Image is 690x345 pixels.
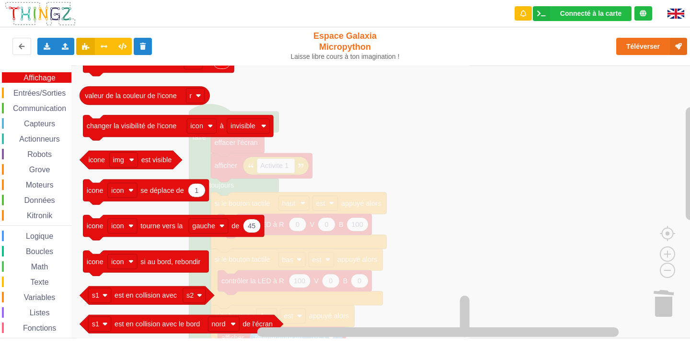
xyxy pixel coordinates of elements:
text: icone [87,187,103,194]
text: valeur de la couleur de l'icone [85,92,177,100]
text: si au bord, rebondir [140,258,200,266]
text: 45 [248,222,255,230]
span: Moteurs [24,181,55,189]
text: icon [111,258,124,266]
text: s1 [92,291,99,299]
span: Variables [23,293,57,301]
text: icone [88,156,105,164]
div: Espace Galaxia Micropython [287,31,404,61]
text: r [190,92,192,100]
text: de [231,222,239,230]
text: icon [190,122,203,130]
span: Communication [11,104,68,112]
span: Math [30,263,50,271]
div: Laisse libre cours à ton imagination ! [287,53,404,61]
text: changer la visibilité de l'icone [87,122,177,130]
text: de l'écran [243,320,273,328]
div: Connecté à la carte [560,10,621,17]
span: Fonctions [22,324,57,332]
text: gauche [192,222,215,230]
span: Affichage [22,74,57,82]
span: Entrées/Sorties [12,89,67,97]
span: Texte [29,278,50,286]
text: tourne vers la [140,222,183,230]
span: Données [23,196,57,204]
text: img [113,156,124,164]
text: icon [111,222,124,230]
span: Actionneurs [18,135,61,143]
text: icone [87,222,103,230]
span: Capteurs [23,120,57,128]
text: se déplace de [140,187,184,194]
text: invisible [230,122,255,130]
text: nord [212,320,226,328]
text: s1 [92,320,99,328]
span: Kitronik [25,211,54,220]
text: r [187,58,190,66]
span: Logique [24,232,55,240]
text: icon [111,187,124,194]
span: Robots [26,150,53,158]
div: Tu es connecté au serveur de création de Thingz [634,6,652,21]
text: icone [87,258,103,266]
div: Ta base fonctionne bien ! [533,6,632,21]
img: gb.png [667,9,684,19]
span: Boucles [24,247,55,256]
text: s2 [186,291,194,299]
span: Listes [28,309,51,317]
text: à [220,122,224,130]
img: thingz_logo.png [4,1,76,26]
text: 1 [195,187,198,194]
text: est en collision avec le bord [115,320,200,328]
text: est visible [141,156,172,164]
span: Grove [28,166,52,174]
button: Téléverser [616,38,687,55]
text: changer la couleur de l'icone [87,58,175,66]
text: est en collision avec [115,291,177,299]
text: à [206,58,210,66]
